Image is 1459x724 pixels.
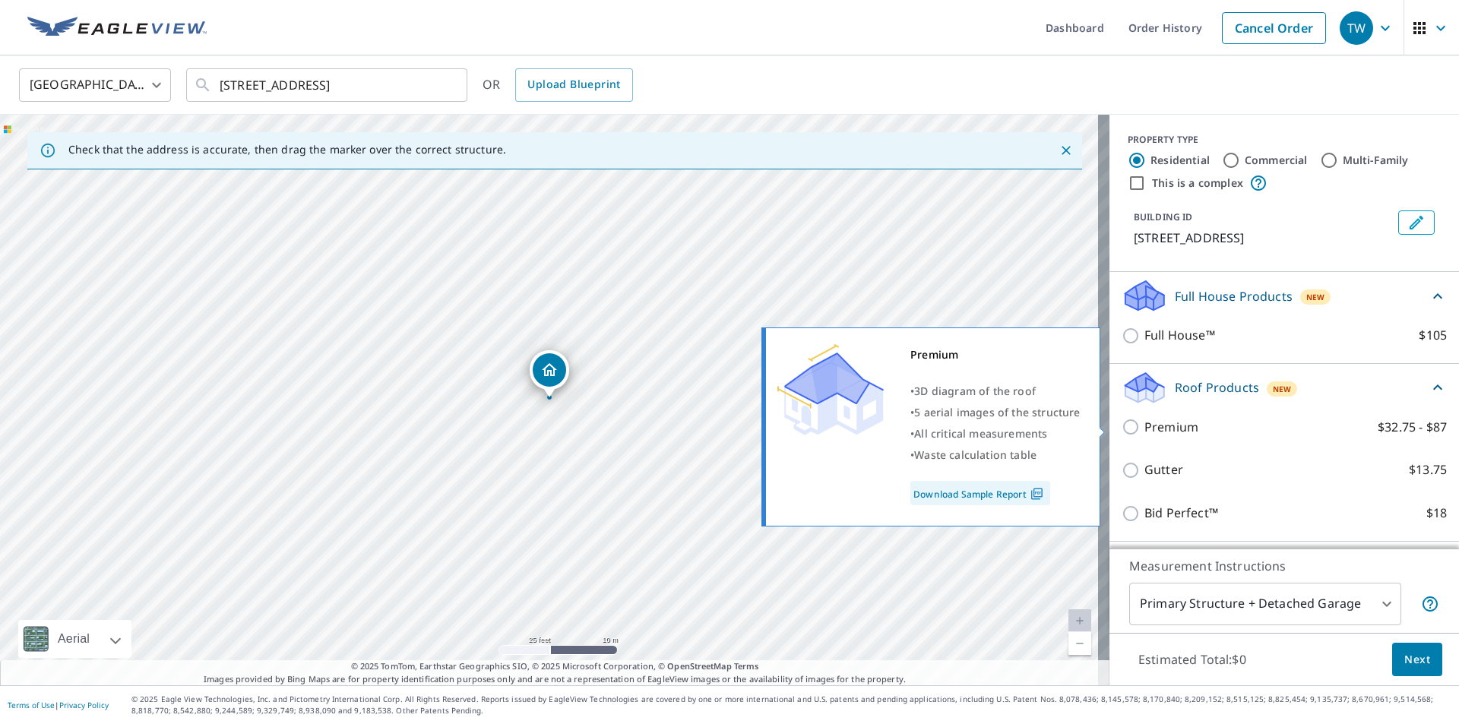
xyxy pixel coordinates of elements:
a: Cancel Order [1222,12,1326,44]
div: • [910,423,1081,444]
span: All critical measurements [914,426,1047,441]
a: Terms of Use [8,700,55,710]
span: New [1273,383,1292,395]
span: 3D diagram of the roof [914,384,1036,398]
p: | [8,700,109,710]
div: OR [483,68,633,102]
a: Privacy Policy [59,700,109,710]
span: Next [1404,650,1430,669]
span: © 2025 TomTom, Earthstar Geographics SIO, © 2025 Microsoft Corporation, © [351,660,759,673]
div: Full House ProductsNew [1122,278,1447,314]
p: Bid Perfect™ [1144,504,1218,523]
p: [STREET_ADDRESS] [1134,229,1392,247]
p: © 2025 Eagle View Technologies, Inc. and Pictometry International Corp. All Rights Reserved. Repo... [131,694,1451,716]
p: Roof Products [1175,378,1259,397]
a: Terms [734,660,759,672]
input: Search by address or latitude-longitude [220,64,436,106]
div: [GEOGRAPHIC_DATA] [19,64,171,106]
div: Aerial [18,620,131,658]
span: Waste calculation table [914,447,1036,462]
p: Check that the address is accurate, then drag the marker over the correct structure. [68,143,506,156]
p: $105 [1419,326,1447,345]
button: Close [1056,141,1076,160]
p: Estimated Total: $0 [1126,643,1258,676]
p: Full House Products [1175,287,1293,305]
div: TW [1340,11,1373,45]
a: OpenStreetMap [667,660,731,672]
p: $18 [1426,504,1447,523]
div: Premium [910,344,1081,365]
span: Upload Blueprint [527,75,620,94]
span: 5 aerial images of the structure [914,405,1080,419]
div: Roof ProductsNew [1122,370,1447,406]
p: Full House™ [1144,326,1215,345]
img: Pdf Icon [1027,487,1047,501]
div: • [910,444,1081,466]
div: Aerial [53,620,94,658]
div: • [910,402,1081,423]
div: Dropped pin, building 1, Residential property, 250 W Fifth St Greenfield, IN 46140 [530,350,569,397]
div: Primary Structure + Detached Garage [1129,583,1401,625]
button: Edit building 1 [1398,210,1435,235]
a: Upload Blueprint [515,68,632,102]
p: $32.75 - $87 [1378,418,1447,437]
a: Download Sample Report [910,481,1050,505]
a: Current Level 20, Zoom Out [1068,632,1091,655]
a: Current Level 20, Zoom In Disabled [1068,609,1091,632]
p: Measurement Instructions [1129,557,1439,575]
label: Commercial [1245,153,1308,168]
div: • [910,381,1081,402]
p: Gutter [1144,460,1183,479]
p: BUILDING ID [1134,210,1192,223]
img: EV Logo [27,17,207,40]
label: This is a complex [1152,175,1243,191]
button: Next [1392,643,1442,677]
p: Premium [1144,418,1198,437]
label: Residential [1150,153,1210,168]
span: New [1306,291,1325,303]
img: Premium [777,344,884,435]
span: Your report will include the primary structure and a detached garage if one exists. [1421,595,1439,613]
label: Multi-Family [1343,153,1409,168]
div: PROPERTY TYPE [1128,133,1441,147]
p: $13.75 [1409,460,1447,479]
